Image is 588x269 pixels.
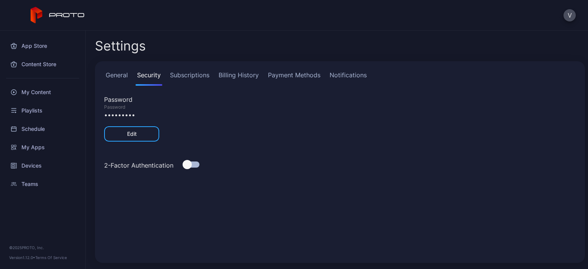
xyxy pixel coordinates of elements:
[9,245,76,251] div: © 2025 PROTO, Inc.
[104,161,173,170] div: 2-Factor Authentication
[136,70,162,86] a: Security
[328,70,368,86] a: Notifications
[127,131,137,137] div: Edit
[563,9,576,21] button: V
[104,70,129,86] a: General
[168,70,211,86] a: Subscriptions
[266,70,322,86] a: Payment Methods
[95,39,146,53] h2: Settings
[104,95,576,104] div: Password
[5,55,81,73] a: Content Store
[104,104,576,110] div: Password
[5,157,81,175] a: Devices
[217,70,260,86] a: Billing History
[5,101,81,120] a: Playlists
[5,138,81,157] a: My Apps
[5,175,81,193] a: Teams
[5,120,81,138] a: Schedule
[5,83,81,101] a: My Content
[104,126,159,142] button: Edit
[5,37,81,55] a: App Store
[104,110,576,119] div: •••••••••
[35,255,67,260] a: Terms Of Service
[9,255,35,260] span: Version 1.12.0 •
